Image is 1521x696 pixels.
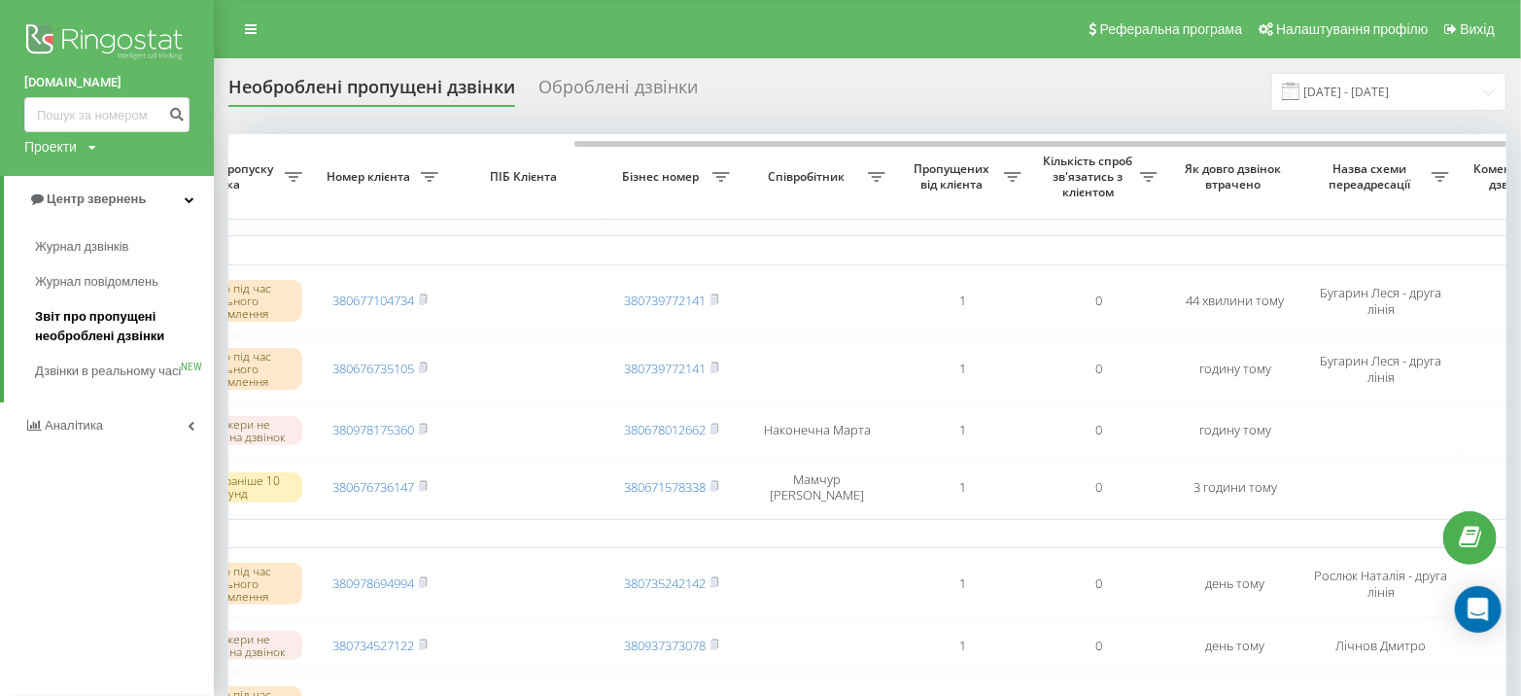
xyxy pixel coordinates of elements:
div: Open Intercom Messenger [1455,586,1502,633]
td: 1 [895,337,1031,401]
td: 1 [895,405,1031,457]
a: 380739772141 [624,292,706,309]
div: Необроблені пропущені дзвінки [228,77,515,107]
a: 380671578338 [624,478,706,496]
a: 380978175360 [332,421,414,438]
span: Бізнес номер [613,169,712,185]
div: Проекти [24,137,77,157]
td: Рослюк Наталія - друга лінія [1303,552,1459,616]
input: Пошук за номером [24,97,190,132]
td: годину тому [1167,337,1303,401]
span: Кількість спроб зв'язатись з клієнтом [1041,154,1140,199]
a: 380739772141 [624,360,706,377]
span: Аналiтика [45,418,103,433]
td: Лічнов Дмитро [1303,620,1459,672]
span: Реферальна програма [1100,21,1243,37]
img: Ringostat logo [24,19,190,68]
a: 380676735105 [332,360,414,377]
span: Співробітник [749,169,868,185]
a: 380735242142 [624,574,706,592]
div: Скинуто під час вітального повідомлення [156,563,302,606]
span: Вихід [1461,21,1495,37]
a: 380676736147 [332,478,414,496]
td: годину тому [1167,405,1303,457]
td: Бугарин Леся - друга лінія [1303,337,1459,401]
td: 0 [1031,552,1167,616]
span: Дзвінки в реальному часі [35,362,181,381]
span: Номер клієнта [322,169,421,185]
td: 0 [1031,337,1167,401]
td: Наконечна Марта [740,405,895,457]
a: Журнал дзвінків [35,229,214,264]
a: 380937373078 [624,637,706,654]
a: Журнал повідомлень [35,264,214,299]
a: 380734527122 [332,637,414,654]
span: Як довго дзвінок втрачено [1183,161,1288,191]
td: 0 [1031,460,1167,514]
span: Назва схеми переадресації [1313,161,1432,191]
span: Налаштування профілю [1276,21,1428,37]
a: Звіт про пропущені необроблені дзвінки [35,299,214,354]
td: день тому [1167,620,1303,672]
div: Скинуто під час вітального повідомлення [156,280,302,323]
a: 380677104734 [332,292,414,309]
td: 1 [895,552,1031,616]
div: Скинуто під час вітального повідомлення [156,348,302,391]
span: Пропущених від клієнта [905,161,1004,191]
a: Центр звернень [4,176,214,223]
td: 1 [895,460,1031,514]
td: 3 години тому [1167,460,1303,514]
span: Звіт про пропущені необроблені дзвінки [35,307,204,346]
span: ПІБ Клієнта [465,169,587,185]
td: 0 [1031,269,1167,333]
td: 1 [895,269,1031,333]
a: 380978694994 [332,574,414,592]
td: день тому [1167,552,1303,616]
div: Скинуто раніше 10 секунд [156,472,302,502]
div: Оброблені дзвінки [538,77,698,107]
td: 1 [895,620,1031,672]
a: [DOMAIN_NAME] [24,73,190,92]
td: Мамчур [PERSON_NAME] [740,460,895,514]
a: Дзвінки в реальному часіNEW [35,354,214,389]
span: Центр звернень [47,191,146,206]
a: 380678012662 [624,421,706,438]
td: 44 хвилини тому [1167,269,1303,333]
td: Бугарин Леся - друга лінія [1303,269,1459,333]
td: 0 [1031,405,1167,457]
td: 0 [1031,620,1167,672]
div: Менеджери не відповіли на дзвінок [156,416,302,445]
span: Журнал повідомлень [35,272,158,292]
span: Журнал дзвінків [35,237,128,257]
div: Менеджери не відповіли на дзвінок [156,631,302,660]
